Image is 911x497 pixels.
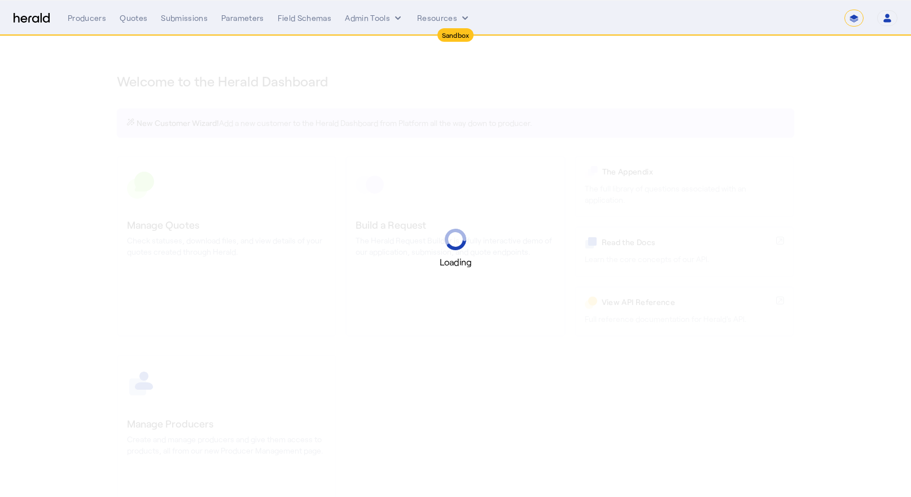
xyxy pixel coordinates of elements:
img: Herald Logo [14,13,50,24]
button: internal dropdown menu [345,12,404,24]
div: Field Schemas [278,12,332,24]
div: Producers [68,12,106,24]
div: Sandbox [437,28,474,42]
button: Resources dropdown menu [417,12,471,24]
div: Submissions [161,12,208,24]
div: Quotes [120,12,147,24]
div: Parameters [221,12,264,24]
